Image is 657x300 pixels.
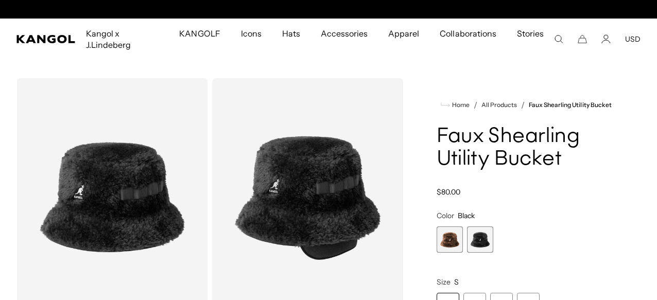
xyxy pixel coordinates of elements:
a: Faux Shearling Utility Bucket [529,101,612,109]
a: Kangol [16,35,76,43]
a: Hats [272,19,310,48]
li: / [517,99,525,111]
a: Collaborations [429,19,506,48]
a: KANGOLF [169,19,230,48]
div: 1 of 2 [437,226,463,253]
span: Color [437,211,454,220]
button: USD [625,34,641,44]
summary: Search here [554,34,563,44]
a: Accessories [310,19,378,48]
a: Apparel [378,19,429,48]
div: Announcement [222,5,435,13]
a: All Products [481,101,517,109]
a: Account [601,34,611,44]
button: Cart [578,34,587,44]
li: / [470,99,477,111]
span: S [454,277,459,287]
div: 2 of 2 [467,226,493,253]
a: Stories [507,19,554,60]
div: 1 of 2 [222,5,435,13]
span: Apparel [388,19,419,48]
h1: Faux Shearling Utility Bucket [437,126,616,171]
span: Hats [282,19,300,48]
span: KANGOLF [179,19,220,48]
span: Home [450,101,470,109]
span: Accessories [321,19,368,48]
span: Stories [517,19,544,60]
span: Black [458,211,475,220]
span: Collaborations [440,19,496,48]
span: Size [437,277,451,287]
a: Icons [231,19,272,48]
label: Black [467,226,493,253]
nav: breadcrumbs [437,99,616,111]
label: Brown [437,226,463,253]
slideshow-component: Announcement bar [222,5,435,13]
a: Home [441,100,470,110]
span: Icons [241,19,262,48]
span: $80.00 [437,187,460,197]
a: Kangol x J.Lindeberg [76,19,169,60]
span: Kangol x J.Lindeberg [86,19,159,60]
